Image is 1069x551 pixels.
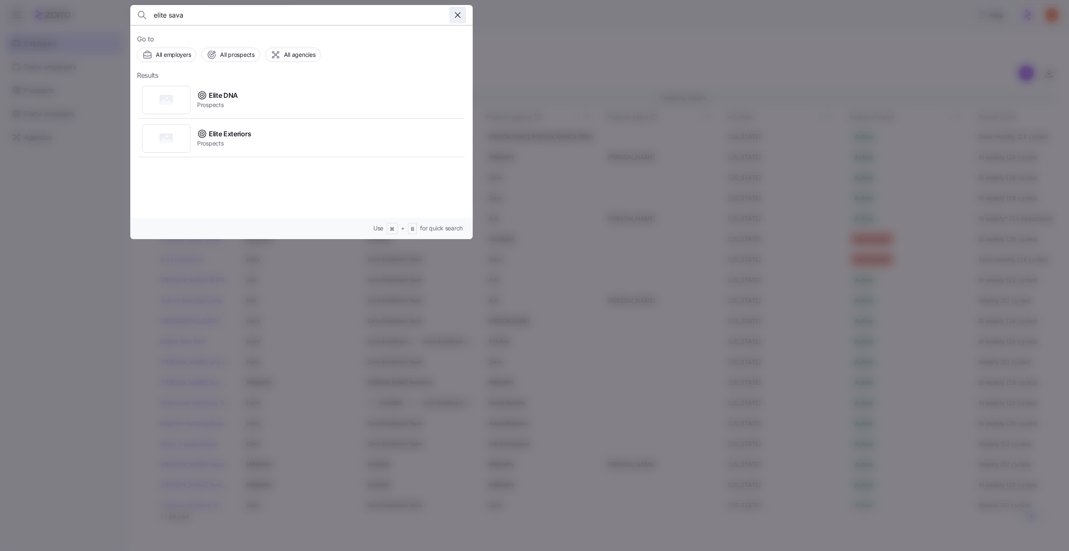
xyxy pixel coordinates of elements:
span: + [401,224,405,232]
span: B [411,226,414,233]
span: All employers [156,51,191,59]
span: All prospects [220,51,254,59]
span: Results [137,70,158,81]
span: Prospects [197,139,251,148]
button: All agencies [265,48,321,62]
span: All agencies [284,51,316,59]
span: Go to [137,34,466,44]
span: Elite DNA [209,90,238,101]
span: for quick search [420,224,463,232]
span: Elite Exteriors [209,129,251,139]
button: All employers [137,48,196,62]
span: Use [373,224,383,232]
span: ⌘ [390,226,395,233]
button: All prospects [201,48,260,62]
span: Prospects [197,101,238,109]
